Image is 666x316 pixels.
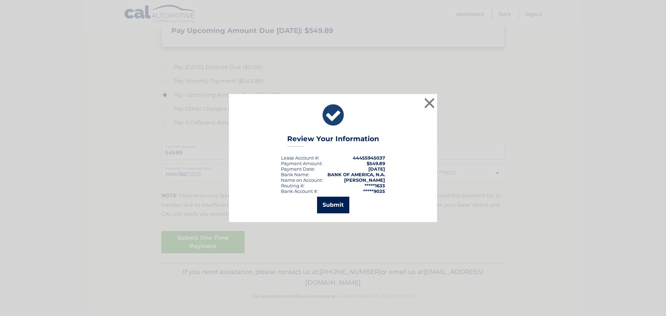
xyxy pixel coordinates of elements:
strong: BANK OF AMERICA, N.A. [327,172,385,177]
button: Submit [317,197,349,213]
div: Payment Amount: [281,161,323,166]
div: Bank Account #: [281,188,318,194]
div: Routing #: [281,183,305,188]
div: : [281,166,315,172]
span: [DATE] [368,166,385,172]
h3: Review Your Information [287,135,379,147]
strong: [PERSON_NAME] [344,177,385,183]
span: $549.89 [367,161,385,166]
div: Lease Account #: [281,155,319,161]
strong: 44455945037 [353,155,385,161]
span: Payment Date [281,166,314,172]
button: × [422,96,436,110]
div: Bank Name: [281,172,309,177]
div: Name on Account: [281,177,323,183]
